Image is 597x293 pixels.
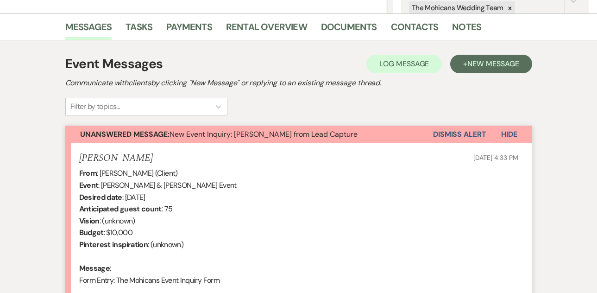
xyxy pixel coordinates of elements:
b: Pinterest inspiration [79,240,148,249]
button: Hide [486,126,532,143]
h5: [PERSON_NAME] [79,153,153,164]
span: New Message [467,59,519,69]
b: Event [79,180,99,190]
b: From [79,168,97,178]
a: Documents [321,19,377,40]
b: Message [79,263,110,273]
div: The Mohicans Wedding Team [409,1,505,15]
button: Unanswered Message:New Event Inquiry: [PERSON_NAME] from Lead Capture [65,126,433,143]
span: New Event Inquiry: [PERSON_NAME] from Lead Capture [80,129,358,139]
h2: Communicate with clients by clicking "New Message" or replying to an existing message thread. [65,77,532,89]
strong: Unanswered Message: [80,129,170,139]
span: [DATE] 4:33 PM [473,153,518,162]
h1: Event Messages [65,54,163,74]
button: Log Message [366,55,442,73]
span: Hide [501,129,517,139]
span: Log Message [379,59,429,69]
button: Dismiss Alert [433,126,486,143]
b: Vision [79,216,100,226]
b: Budget [79,228,104,237]
a: Contacts [391,19,439,40]
div: Filter by topics... [70,101,120,112]
a: Notes [452,19,481,40]
b: Anticipated guest count [79,204,162,214]
a: Rental Overview [226,19,307,40]
button: +New Message [450,55,532,73]
b: Desired date [79,192,122,202]
a: Payments [166,19,212,40]
a: Tasks [126,19,152,40]
a: Messages [65,19,112,40]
